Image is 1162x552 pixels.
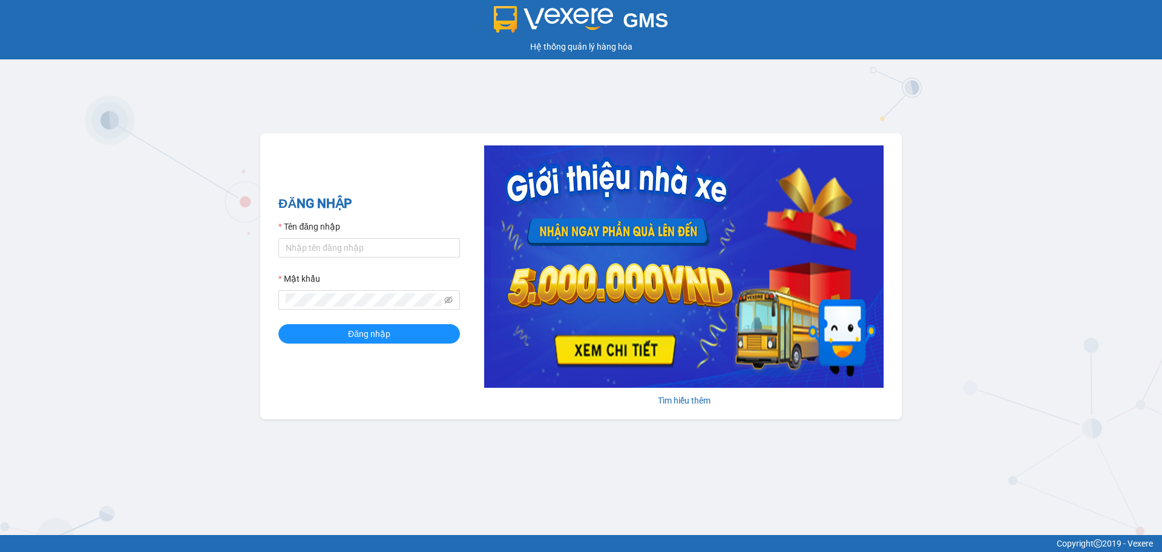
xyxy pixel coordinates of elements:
div: Hệ thống quản lý hàng hóa [3,40,1159,53]
div: Tìm hiểu thêm [484,394,884,407]
img: banner-0 [484,145,884,388]
span: GMS [623,9,668,32]
img: logo 2 [494,6,614,33]
input: Tên đăng nhập [278,238,460,258]
a: GMS [494,18,669,28]
label: Tên đăng nhập [278,220,340,233]
button: Đăng nhập [278,324,460,344]
span: Đăng nhập [348,327,390,341]
h2: ĐĂNG NHẬP [278,194,460,214]
input: Mật khẩu [286,293,442,307]
span: copyright [1094,539,1102,548]
label: Mật khẩu [278,272,320,285]
span: eye-invisible [444,296,453,304]
div: Copyright 2019 - Vexere [9,537,1153,550]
